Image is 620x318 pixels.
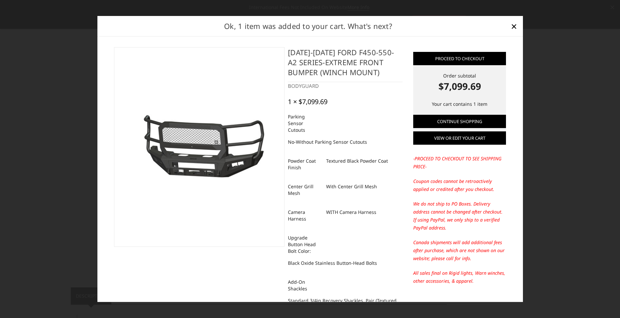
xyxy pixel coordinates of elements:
strong: $7,099.69 [413,79,506,93]
p: Your cart contains 1 item [413,100,506,108]
span: × [511,19,517,33]
a: Proceed to checkout [413,52,506,65]
p: We do not ship to PO Boxes. Delivery address cannot be changed after checkout. If using PayPal, w... [413,200,506,232]
dt: Upgrade Button Head Bolt Color: [288,232,321,257]
a: Continue Shopping [413,114,506,128]
dt: Add-On Shackles [288,276,321,295]
dd: Black Oxide Stainless Button-Head Bolts [288,257,377,269]
dd: Standard 3/4in Recovery Shackles, Pair (Textured Black) [288,295,403,313]
dt: Parking Sensor Cutouts [288,111,321,136]
dd: No-Without Parking Sensor Cutouts [288,136,367,148]
dt: Center Grill Mesh [288,181,321,199]
img: 2023-2025 Ford F450-550-A2 Series-Extreme Front Bumper (winch mount) [118,109,281,185]
p: -PROCEED TO CHECKOUT TO SEE SHIPPING PRICE- [413,155,506,171]
dt: Powder Coat Finish [288,155,321,174]
h2: Ok, 1 item was added to your cart. What's next? [108,21,509,32]
dt: Camera Harness [288,206,321,225]
p: Coupon codes cannot be retroactively applied or credited after you checkout. [413,177,506,193]
a: Close [509,21,519,31]
div: 1 × $7,099.69 [288,98,327,106]
p: Canada shipments will add additional fees after purchase, which are not shown on our website; ple... [413,238,506,262]
p: All sales final on Rigid lights, Warn winches, other accessories, & apparel. [413,269,506,285]
dd: WITH Camera Harness [326,206,376,218]
div: BODYGUARD [288,82,403,89]
dd: With Center Grill Mesh [326,181,377,193]
div: Order subtotal [413,72,506,93]
a: View or edit your cart [413,131,506,145]
iframe: Chat Widget [587,286,620,318]
h4: [DATE]-[DATE] Ford F450-550-A2 Series-Extreme Front Bumper (winch mount) [288,47,403,82]
dd: Textured Black Powder Coat [326,155,388,167]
